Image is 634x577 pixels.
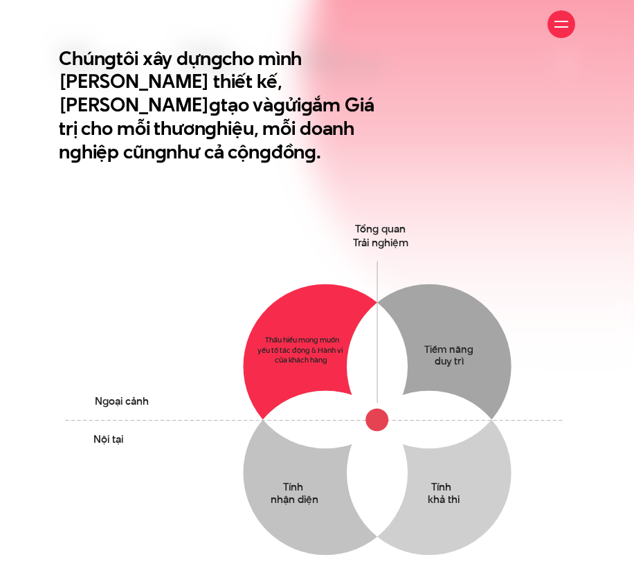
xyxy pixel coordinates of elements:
[353,235,408,249] tspan: Trải nghiệm
[155,138,167,165] en: g
[93,432,123,446] tspan: Nội tại
[95,394,149,408] tspan: Ngoại cảnh
[355,221,406,236] tspan: Tổng quan
[305,138,316,165] en: g
[301,91,313,118] en: g
[205,115,217,142] en: g
[211,45,223,72] en: g
[273,91,285,118] en: g
[260,138,271,165] en: g
[70,138,82,165] en: g
[105,45,116,72] en: g
[209,91,221,118] en: g
[59,47,396,164] h2: Chún tôi xây dựn cho mình [PERSON_NAME] thiết kế, [PERSON_NAME] tạo và ửi ắm Giá trị cho mỗi thươ...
